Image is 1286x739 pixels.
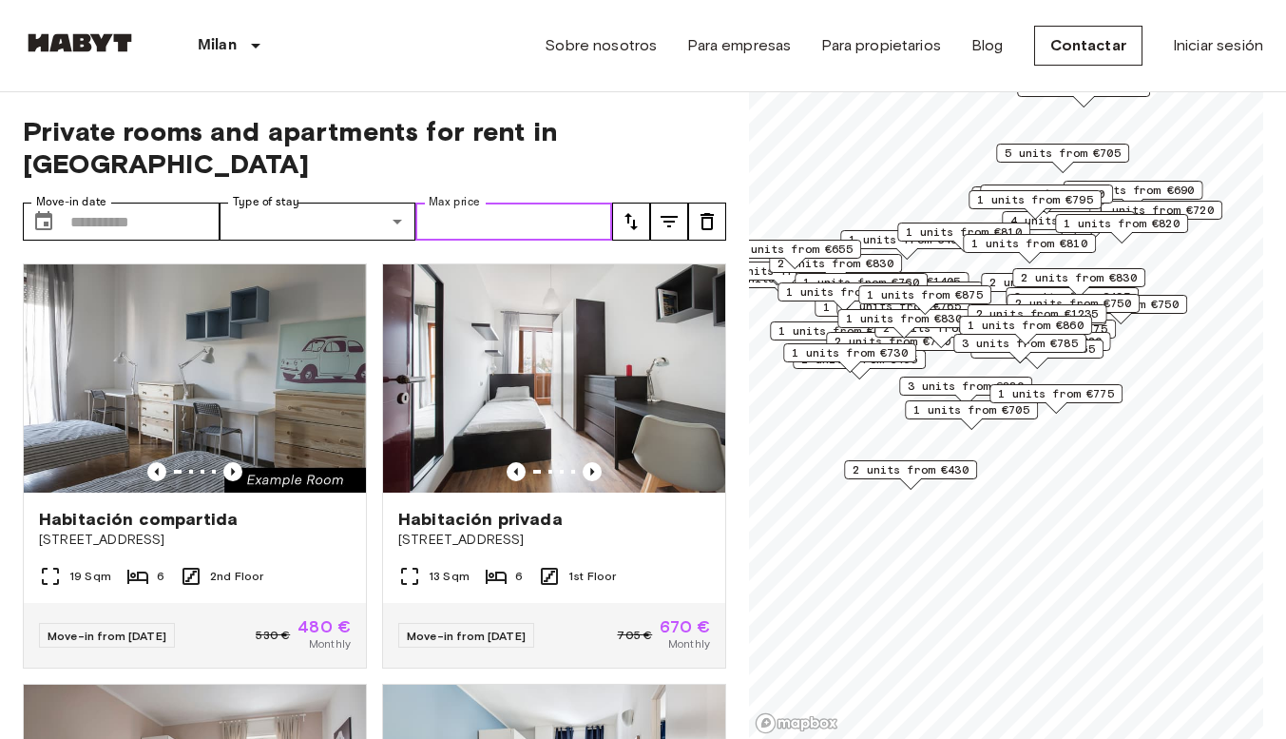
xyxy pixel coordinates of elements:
span: 1 units from €695 [778,322,894,340]
img: Marketing picture of unit IT-14-029-003-04H [24,264,366,493]
div: Map marker [840,230,973,260]
div: Map marker [837,309,970,339]
label: Max price [429,194,480,210]
span: Move-in from [DATE] [48,629,166,643]
span: Move-in from [DATE] [407,629,526,643]
span: 2 units from €1235 [976,305,1099,322]
span: 1 units from €830 [846,310,962,327]
div: Map marker [795,273,928,302]
span: 2 units from €750 [1063,296,1179,313]
span: 1 units from €705 [913,401,1029,418]
div: Map marker [968,304,1107,334]
span: 1 units from €810 [971,235,1087,252]
div: Map marker [815,298,948,327]
span: 2 units from €730 [835,333,950,350]
span: 2 units from €430 [853,461,969,478]
a: Blog [971,34,1004,57]
span: 3 units from €1405 [838,273,961,290]
label: Move-in date [36,194,106,210]
div: Map marker [959,316,1092,345]
span: 6 [157,568,164,585]
button: Previous image [147,462,166,481]
img: Habyt [23,33,137,52]
span: 2 units from €830 [777,255,893,272]
button: Previous image [507,462,526,481]
div: Map marker [980,185,1113,214]
div: Map marker [783,343,916,373]
a: Mapbox logo [755,712,838,734]
a: Marketing picture of unit IT-14-034-001-05HPrevious imagePrevious imageHabitación privada[STREET_... [382,263,726,669]
span: [STREET_ADDRESS] [39,531,351,550]
span: 480 € [298,618,351,635]
span: 1 units from €730 [792,344,908,361]
button: Previous image [223,462,242,481]
span: 1 units from €760 [803,274,919,291]
div: Map marker [830,272,969,301]
span: 6 [515,568,523,585]
div: Map marker [989,384,1123,414]
span: 3 units from €775 [991,321,1107,338]
a: Marketing picture of unit IT-14-029-003-04HPrevious imagePrevious imageHabitación compartida[STRE... [23,263,367,669]
a: Contactar [1034,26,1142,66]
span: 1 units from €775 [998,385,1114,402]
a: Para empresas [687,34,791,57]
span: 1 units from €795 [977,191,1093,208]
span: Habitación compartida [39,508,238,531]
button: tune [688,203,726,241]
span: Habitación privada [398,508,563,531]
div: Map marker [1064,181,1203,210]
div: Map marker [826,332,959,361]
div: Map marker [728,240,861,269]
span: 1st Floor [568,568,616,585]
span: Monthly [309,635,351,652]
span: 705 € [617,627,652,644]
span: [STREET_ADDRESS] [398,531,710,550]
span: Private rooms and apartments for rent in [GEOGRAPHIC_DATA] [23,115,726,180]
button: Previous image [583,462,602,481]
button: Choose date [25,203,63,241]
button: tune [650,203,688,241]
a: Iniciar sesión [1173,34,1263,57]
span: Monthly [668,635,710,652]
span: 7 units from €765 [979,340,1095,358]
div: Map marker [953,334,1086,363]
span: 2 units from €830 [1021,269,1137,286]
div: Map marker [899,377,1032,406]
button: tune [612,203,650,241]
div: Map marker [770,321,903,351]
span: 1 units from €685 [786,283,902,301]
span: 1 units from €820 [1064,215,1180,232]
div: Map marker [971,332,1111,361]
div: Map marker [963,234,1096,263]
div: Map marker [1007,294,1140,323]
div: Map marker [996,144,1129,173]
span: 2 units from €750 [1015,295,1131,312]
div: Map marker [971,186,1104,216]
label: Type of stay [233,194,299,210]
div: Map marker [844,460,977,490]
span: 1 units from €495 [849,231,965,248]
div: Map marker [897,223,1030,252]
span: 530 € [256,627,290,644]
span: 1 units from €860 [968,317,1084,334]
span: 4 units from €735 [1010,212,1126,229]
p: Milan [198,34,237,57]
a: Para propietarios [821,34,941,57]
div: Map marker [1006,287,1139,317]
div: Map marker [969,190,1102,220]
div: Map marker [858,285,991,315]
span: 1 units from €720 [1098,202,1214,219]
span: 1 units from €655 [737,241,853,258]
span: 3 units from €830 [908,378,1024,395]
div: Map marker [1012,268,1145,298]
span: 13 Sqm [429,568,470,585]
span: 5 units from €705 [1005,145,1121,162]
span: 1 units from €720 [988,185,1104,203]
span: 2 units from €785 [989,274,1105,291]
div: Map marker [777,282,911,312]
img: Marketing picture of unit IT-14-034-001-05H [383,264,725,493]
span: 19 Sqm [69,568,111,585]
span: 1 units from €875 [867,286,983,303]
a: Sobre nosotros [545,34,657,57]
div: Map marker [1017,78,1150,107]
